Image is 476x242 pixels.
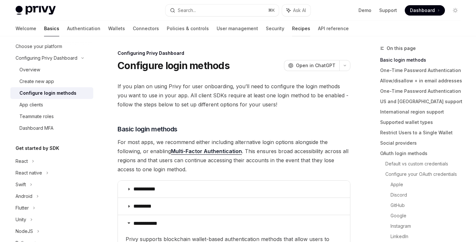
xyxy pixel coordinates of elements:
h1: Configure login methods [118,60,230,71]
a: Dashboard MFA [10,122,93,134]
a: Demo [358,7,371,14]
div: Unity [16,216,26,224]
h5: Get started by SDK [16,144,59,152]
a: App clients [10,99,93,111]
span: If you plan on using Privy for user onboarding, you’ll need to configure the login methods you wa... [118,82,350,109]
a: Welcome [16,21,36,36]
a: Security [266,21,284,36]
a: Restrict Users to a Single Wallet [380,127,466,138]
a: OAuth login methods [380,148,466,159]
a: Policies & controls [167,21,209,36]
a: Authentication [67,21,100,36]
div: NodeJS [16,227,33,235]
div: Dashboard MFA [19,124,53,132]
a: Wallets [108,21,125,36]
a: Create new app [10,76,93,87]
span: ⌘ K [268,8,275,13]
span: Dashboard [410,7,435,14]
button: Open in ChatGPT [284,60,339,71]
a: Configure your OAuth credentials [385,169,466,179]
div: React native [16,169,42,177]
a: Discord [391,190,466,200]
a: Instagram [391,221,466,231]
div: Teammate roles [19,113,54,120]
a: Support [379,7,397,14]
a: Allow/disallow + in email addresses [380,76,466,86]
div: Configure login methods [19,89,76,97]
a: Dashboard [405,5,445,16]
a: Teammate roles [10,111,93,122]
a: International region support [380,107,466,117]
div: Swift [16,181,26,188]
a: API reference [318,21,349,36]
a: Apple [391,179,466,190]
span: For most apps, we recommend either including alternative login options alongside the following, o... [118,138,350,174]
div: Configuring Privy Dashboard [16,54,77,62]
div: Search... [178,6,196,14]
a: Social providers [380,138,466,148]
div: Flutter [16,204,29,212]
span: Ask AI [293,7,306,14]
span: On this page [387,44,416,52]
a: Default vs custom credentials [385,159,466,169]
a: One-Time Password Authentication [380,86,466,96]
span: Open in ChatGPT [296,62,335,69]
div: App clients [19,101,43,109]
a: Recipes [292,21,310,36]
div: Android [16,192,32,200]
a: Multi-Factor Authentication [171,148,242,155]
a: Supported wallet types [380,117,466,127]
a: US and [GEOGRAPHIC_DATA] support [380,96,466,107]
a: User management [217,21,258,36]
button: Ask AI [282,5,311,16]
img: light logo [16,6,56,15]
a: Overview [10,64,93,76]
a: LinkedIn [391,231,466,242]
a: Basic login methods [380,55,466,65]
div: Overview [19,66,40,74]
a: One-Time Password Authentication [380,65,466,76]
a: Configure login methods [10,87,93,99]
span: Basic login methods [118,125,177,134]
div: Create new app [19,78,54,85]
button: Toggle dark mode [450,5,460,16]
button: Search...⌘K [165,5,278,16]
a: Basics [44,21,59,36]
a: Connectors [133,21,159,36]
div: Configuring Privy Dashboard [118,50,350,56]
div: React [16,157,28,165]
a: GitHub [391,200,466,211]
a: Google [391,211,466,221]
